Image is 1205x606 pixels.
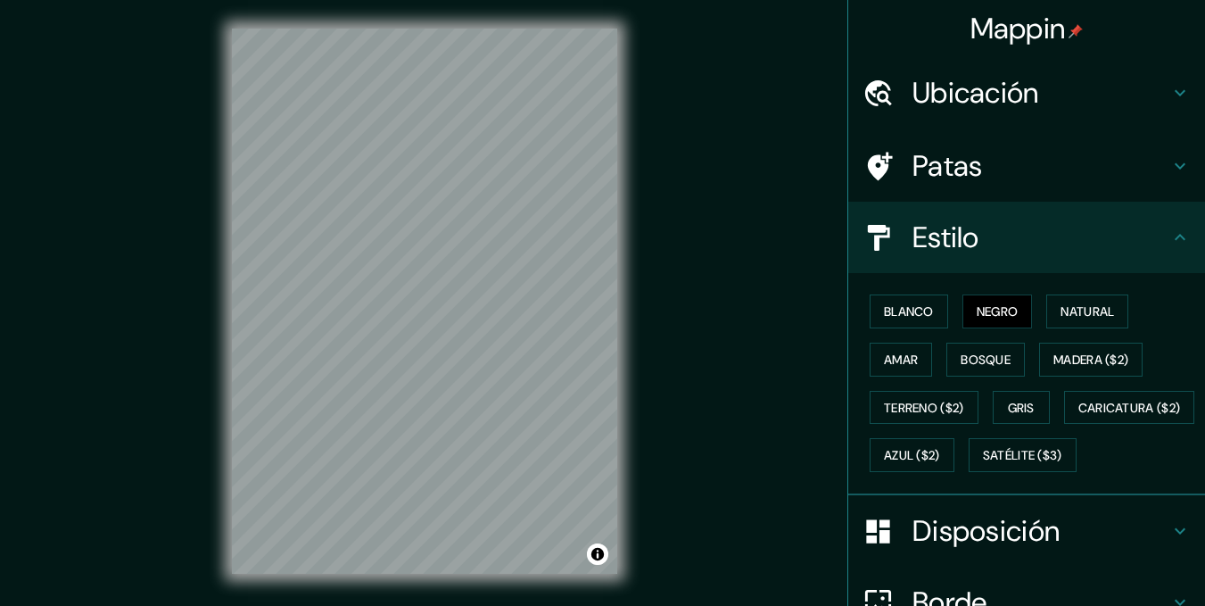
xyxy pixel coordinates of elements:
[870,343,932,377] button: Amar
[587,544,608,565] button: Activar o desactivar atribución
[1008,400,1035,416] font: Gris
[870,295,948,328] button: Blanco
[870,391,978,425] button: Terreno ($2)
[912,219,979,256] font: Estilo
[232,29,617,574] canvas: Mapa
[884,400,964,416] font: Terreno ($2)
[1064,391,1195,425] button: Caricatura ($2)
[983,448,1062,464] font: Satélite ($3)
[993,391,1050,425] button: Gris
[848,130,1205,202] div: Patas
[1061,303,1114,320] font: Natural
[1053,352,1128,368] font: Madera ($2)
[969,438,1077,472] button: Satélite ($3)
[912,74,1039,112] font: Ubicación
[961,352,1011,368] font: Bosque
[1039,343,1143,377] button: Madera ($2)
[884,352,918,368] font: Amar
[970,10,1066,47] font: Mappin
[1069,24,1083,38] img: pin-icon.png
[912,147,983,185] font: Patas
[977,303,1019,320] font: Negro
[1046,295,1128,328] button: Natural
[870,438,954,472] button: Azul ($2)
[1078,400,1181,416] font: Caricatura ($2)
[848,495,1205,567] div: Disposición
[946,343,1025,377] button: Bosque
[884,448,940,464] font: Azul ($2)
[962,295,1033,328] button: Negro
[848,57,1205,129] div: Ubicación
[884,303,934,320] font: Blanco
[912,512,1060,550] font: Disposición
[848,202,1205,273] div: Estilo
[1046,536,1185,586] iframe: Lanzador de widgets de ayuda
